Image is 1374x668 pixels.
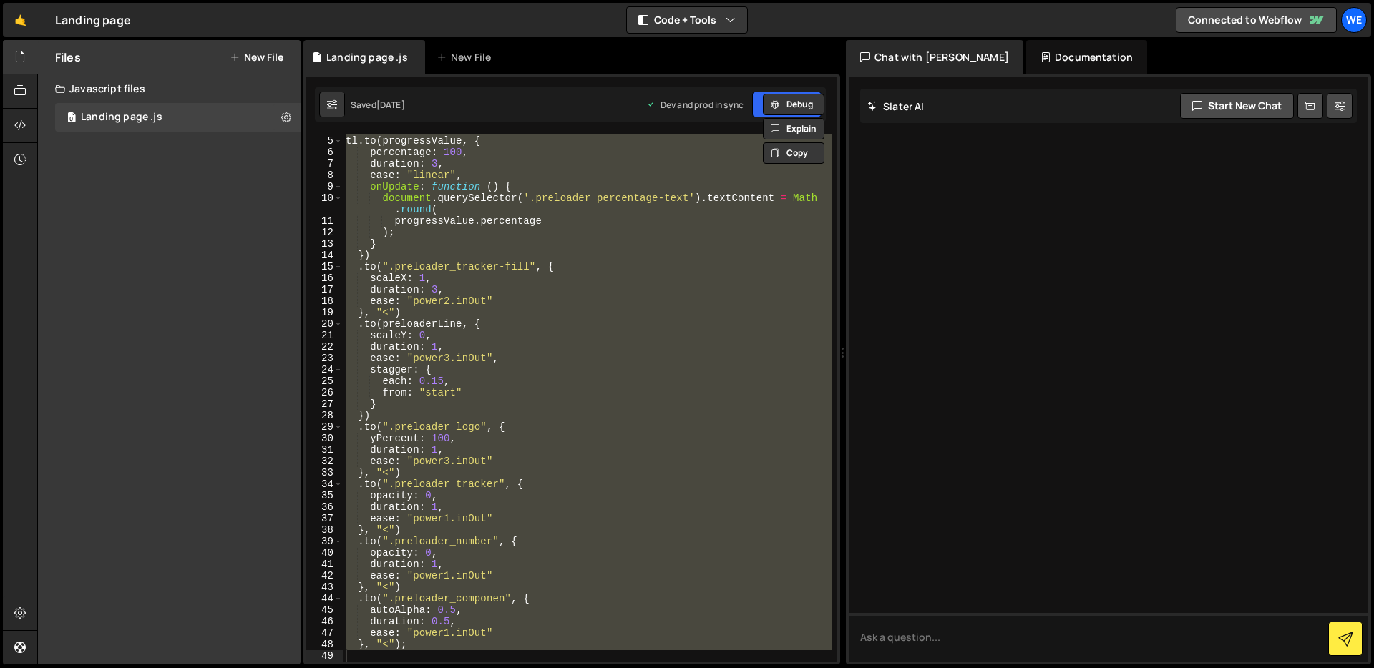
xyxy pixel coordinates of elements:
button: Save [752,92,822,117]
div: 39 [306,536,343,547]
a: 🤙 [3,3,38,37]
span: 0 [67,113,76,124]
div: 35 [306,490,343,501]
div: 15 [306,261,343,272]
h2: Files [55,49,81,65]
div: 23 [306,353,343,364]
div: 12 [306,227,343,238]
div: 30 [306,433,343,444]
div: 9 [306,181,343,192]
div: 19 [306,307,343,318]
div: 6 [306,147,343,158]
div: Dev and prod in sync [646,99,744,111]
div: 20 [306,318,343,330]
button: Debug [763,94,824,115]
div: [DATE] [376,99,405,111]
h2: Slater AI [867,99,925,113]
div: 47 [306,627,343,639]
div: 7 [306,158,343,170]
div: 33 [306,467,343,478]
div: 18 [306,295,343,307]
div: 40 [306,547,343,559]
div: 34 [306,478,343,490]
div: 48 [306,639,343,650]
div: 49 [306,650,343,662]
div: 17 [306,284,343,295]
div: Javascript files [38,74,301,103]
div: 28 [306,410,343,421]
div: Chat with [PERSON_NAME] [846,40,1023,74]
div: 27 [306,398,343,410]
button: Code + Tools [627,7,747,33]
div: 21 [306,330,343,341]
div: 26 [306,387,343,398]
div: 10 [306,192,343,215]
div: 32 [306,456,343,467]
button: Start new chat [1180,93,1294,119]
div: Landing page .js [326,50,408,64]
button: New File [230,51,283,63]
div: 11 [306,215,343,227]
a: Connected to Webflow [1176,7,1337,33]
a: We [1341,7,1367,33]
div: Saved [351,99,405,111]
div: Documentation [1026,40,1147,74]
div: 14 [306,250,343,261]
div: 29 [306,421,343,433]
div: 45 [306,604,343,616]
button: Copy [763,142,824,164]
button: Explain [763,118,824,139]
div: 31 [306,444,343,456]
div: 41 [306,559,343,570]
div: 25 [306,375,343,387]
div: 8 [306,170,343,181]
div: 46 [306,616,343,627]
div: 22 [306,341,343,353]
div: 37 [306,513,343,524]
div: 43 [306,581,343,593]
div: 36 [306,501,343,513]
div: 42 [306,570,343,581]
div: 5 [306,135,343,147]
div: New File [437,50,497,64]
div: 16 [306,272,343,284]
div: Landing page [55,11,131,29]
div: Landing page .js [81,111,162,124]
div: 24 [306,364,343,375]
div: 44 [306,593,343,604]
div: 14509/37440.js [55,103,301,132]
div: 13 [306,238,343,250]
div: 38 [306,524,343,536]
